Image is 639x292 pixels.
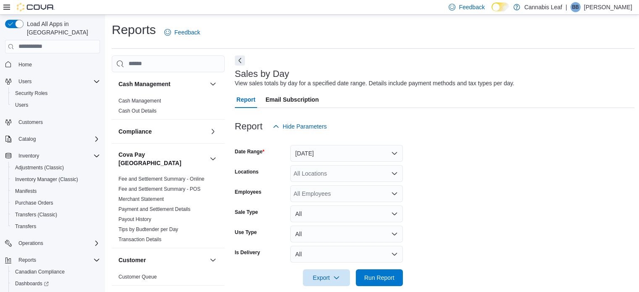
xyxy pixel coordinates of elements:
[15,102,28,108] span: Users
[118,236,161,243] span: Transaction Details
[112,96,225,119] div: Cash Management
[237,91,255,108] span: Report
[15,223,36,230] span: Transfers
[266,91,319,108] span: Email Subscription
[118,216,151,223] span: Payout History
[15,151,100,161] span: Inventory
[24,20,100,37] span: Load All Apps in [GEOGRAPHIC_DATA]
[15,268,65,275] span: Canadian Compliance
[8,162,103,174] button: Adjustments (Classic)
[12,100,100,110] span: Users
[12,221,100,231] span: Transfers
[12,163,67,173] a: Adjustments (Classic)
[235,189,261,195] label: Employees
[8,174,103,185] button: Inventory Manager (Classic)
[15,134,39,144] button: Catalog
[2,150,103,162] button: Inventory
[356,269,403,286] button: Run Report
[12,210,60,220] a: Transfers (Classic)
[208,79,218,89] button: Cash Management
[364,274,394,282] span: Run Report
[17,3,55,11] img: Cova
[208,255,218,265] button: Customer
[391,190,398,197] button: Open list of options
[118,98,161,104] a: Cash Management
[118,274,157,280] a: Customer Queue
[269,118,330,135] button: Hide Parameters
[12,100,32,110] a: Users
[235,148,265,155] label: Date Range
[12,198,100,208] span: Purchase Orders
[118,176,205,182] a: Fee and Settlement Summary - Online
[8,185,103,197] button: Manifests
[8,266,103,278] button: Canadian Compliance
[12,88,100,98] span: Security Roles
[572,2,579,12] span: BB
[118,108,157,114] a: Cash Out Details
[118,196,164,202] a: Merchant Statement
[15,90,47,97] span: Security Roles
[15,188,37,195] span: Manifests
[2,254,103,266] button: Reports
[12,88,51,98] a: Security Roles
[15,238,47,248] button: Operations
[524,2,562,12] p: Cannabis Leaf
[12,174,100,184] span: Inventory Manager (Classic)
[18,240,43,247] span: Operations
[2,76,103,87] button: Users
[112,272,225,285] div: Customer
[112,21,156,38] h1: Reports
[118,196,164,203] span: Merchant Statement
[8,197,103,209] button: Purchase Orders
[459,3,484,11] span: Feedback
[118,80,206,88] button: Cash Management
[174,28,200,37] span: Feedback
[118,206,190,212] a: Payment and Settlement Details
[12,221,39,231] a: Transfers
[15,255,39,265] button: Reports
[2,237,103,249] button: Operations
[15,238,100,248] span: Operations
[290,145,403,162] button: [DATE]
[12,163,100,173] span: Adjustments (Classic)
[15,176,78,183] span: Inventory Manager (Classic)
[18,153,39,159] span: Inventory
[235,168,259,175] label: Locations
[283,122,327,131] span: Hide Parameters
[2,133,103,145] button: Catalog
[8,99,103,111] button: Users
[18,136,36,142] span: Catalog
[391,170,398,177] button: Open list of options
[290,246,403,263] button: All
[15,255,100,265] span: Reports
[12,198,57,208] a: Purchase Orders
[15,151,42,161] button: Inventory
[112,174,225,248] div: Cova Pay [GEOGRAPHIC_DATA]
[118,186,200,192] a: Fee and Settlement Summary - POS
[18,257,36,263] span: Reports
[12,174,82,184] a: Inventory Manager (Classic)
[15,211,57,218] span: Transfers (Classic)
[161,24,203,41] a: Feedback
[118,256,146,264] h3: Customer
[118,97,161,104] span: Cash Management
[235,249,260,256] label: Is Delivery
[15,134,100,144] span: Catalog
[12,210,100,220] span: Transfers (Classic)
[584,2,632,12] p: [PERSON_NAME]
[15,76,35,87] button: Users
[18,119,43,126] span: Customers
[118,216,151,222] a: Payout History
[235,55,245,66] button: Next
[118,226,178,233] span: Tips by Budtender per Day
[290,226,403,242] button: All
[308,269,345,286] span: Export
[235,209,258,216] label: Sale Type
[235,79,515,88] div: View sales totals by day for a specified date range. Details include payment methods and tax type...
[15,117,100,127] span: Customers
[8,278,103,289] a: Dashboards
[12,279,52,289] a: Dashboards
